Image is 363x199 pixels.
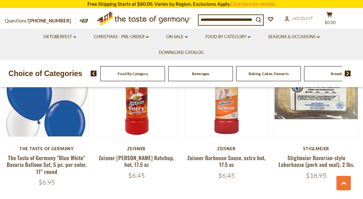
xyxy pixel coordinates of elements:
[185,53,268,136] img: Zeisner Barbecue Sauce, extra hot, 17.5 oz
[91,71,97,76] img: previous arrow
[94,33,149,40] a: Christmas - PRE-ORDER
[5,17,76,25] p: Questions?
[331,71,342,76] a: Breads
[285,15,313,22] a: Account
[293,16,313,21] span: Account
[128,171,145,179] span: $6.45
[38,178,55,186] span: $6.95
[43,33,76,40] a: Oktoberfest
[166,33,188,40] a: On Sale
[7,154,87,176] a: The Taste of Germany "Blue White" Bavaria Balloon Set, 5 pc. per color, 11" round
[320,12,339,28] button: $0.00
[99,154,174,169] a: Zeisner [PERSON_NAME] Ketchup, hot, 17.5 oz
[230,1,276,7] a: Click here for details.
[192,71,209,76] a: Beverages
[218,171,235,179] span: $6.45
[205,33,251,40] a: Food By Category
[268,33,320,40] a: Seasons & Occasions
[159,49,204,56] a: Download Catalog
[345,71,351,76] img: next arrow
[118,71,148,76] a: Food By Category
[187,154,266,169] a: Zeisner Barbecue Sauce, extra hot, 17.5 oz
[306,171,326,179] span: $18.95
[95,146,178,151] div: Zeisner
[325,20,336,25] span: $0.00
[95,53,178,136] img: Zeisner Curry Ketchup, hot, 17.5 oz
[185,146,268,151] div: Zeisner
[275,53,358,136] img: Stiglmeier Bavarian-style Leberkaese (pork and veal), 2 lbs.
[249,71,289,76] a: Baking, Cakes, Desserts
[5,53,88,136] img: The Taste of Germany "Blue White" Bavaria Balloon Set, 5 pc. per color, 11" round
[274,146,358,151] div: Stiglmeier
[5,146,89,151] div: The Taste of Germany
[29,18,71,23] a: [PHONE_NUMBER]
[278,154,354,169] a: Stiglmeier Bavarian-style Leberkaese (pork and veal), 2 lbs.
